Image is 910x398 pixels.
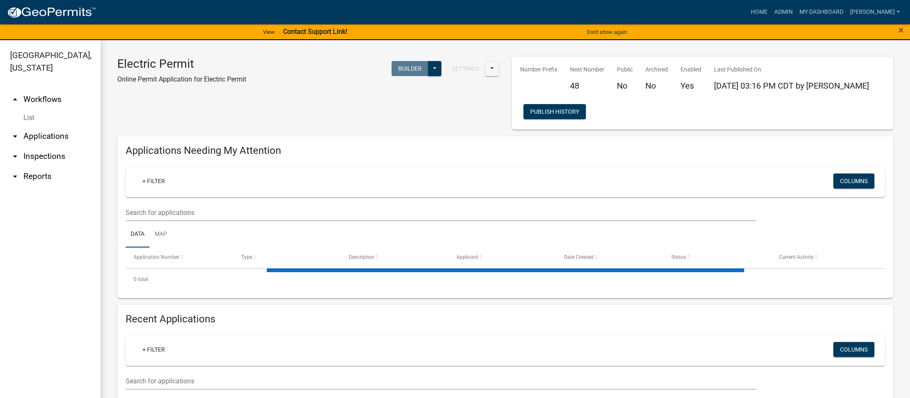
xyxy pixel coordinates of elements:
[570,81,604,91] h5: 48
[556,247,663,268] datatable-header-cell: Date Created
[117,74,246,84] p: Online Permit Application for Electric Permit
[779,254,814,260] span: Current Activity
[681,81,701,91] h5: Yes
[136,342,172,357] a: + Filter
[10,94,20,105] i: arrow_drop_up
[796,4,847,20] a: My Dashboard
[847,4,903,20] a: [PERSON_NAME]
[583,25,630,39] button: Don't show again
[617,81,633,91] h5: No
[126,145,885,157] h4: Applications Needing My Attention
[456,254,478,260] span: Applicant
[671,254,686,260] span: Status
[10,171,20,181] i: arrow_drop_down
[134,254,179,260] span: Application Number
[663,247,771,268] datatable-header-cell: Status
[126,204,756,221] input: Search for applications
[341,247,449,268] datatable-header-cell: Description
[10,131,20,141] i: arrow_drop_down
[748,4,771,20] a: Home
[126,372,756,390] input: Search for applications
[241,254,252,260] span: Type
[349,254,374,260] span: Description
[617,65,633,74] p: Public
[523,104,586,119] button: Publish History
[283,28,347,36] strong: Contact Support Link!
[833,342,874,357] button: Columns
[10,151,20,161] i: arrow_drop_down
[570,65,604,74] p: Next Number
[564,254,593,260] span: Date Created
[233,247,341,268] datatable-header-cell: Type
[126,221,150,248] a: Data
[771,247,879,268] datatable-header-cell: Current Activity
[520,65,557,74] p: Number Prefix
[126,269,885,290] div: 0 total
[523,109,586,115] wm-modal-confirm: Workflow Publish History
[136,173,172,189] a: + Filter
[126,247,233,268] datatable-header-cell: Application Number
[645,65,668,74] p: Archived
[392,61,428,76] button: Builder
[126,313,885,325] h4: Recent Applications
[833,173,874,189] button: Columns
[260,25,278,39] a: View
[898,24,904,36] span: ×
[645,81,668,91] h5: No
[681,65,701,74] p: Enabled
[117,57,246,71] h3: Electric Permit
[150,221,172,248] a: Map
[449,247,556,268] datatable-header-cell: Applicant
[714,65,869,74] p: Last Published On
[898,25,904,35] button: Close
[714,81,869,91] span: [DATE] 03:16 PM CDT by [PERSON_NAME]
[446,61,486,76] button: Settings
[771,4,796,20] a: Admin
